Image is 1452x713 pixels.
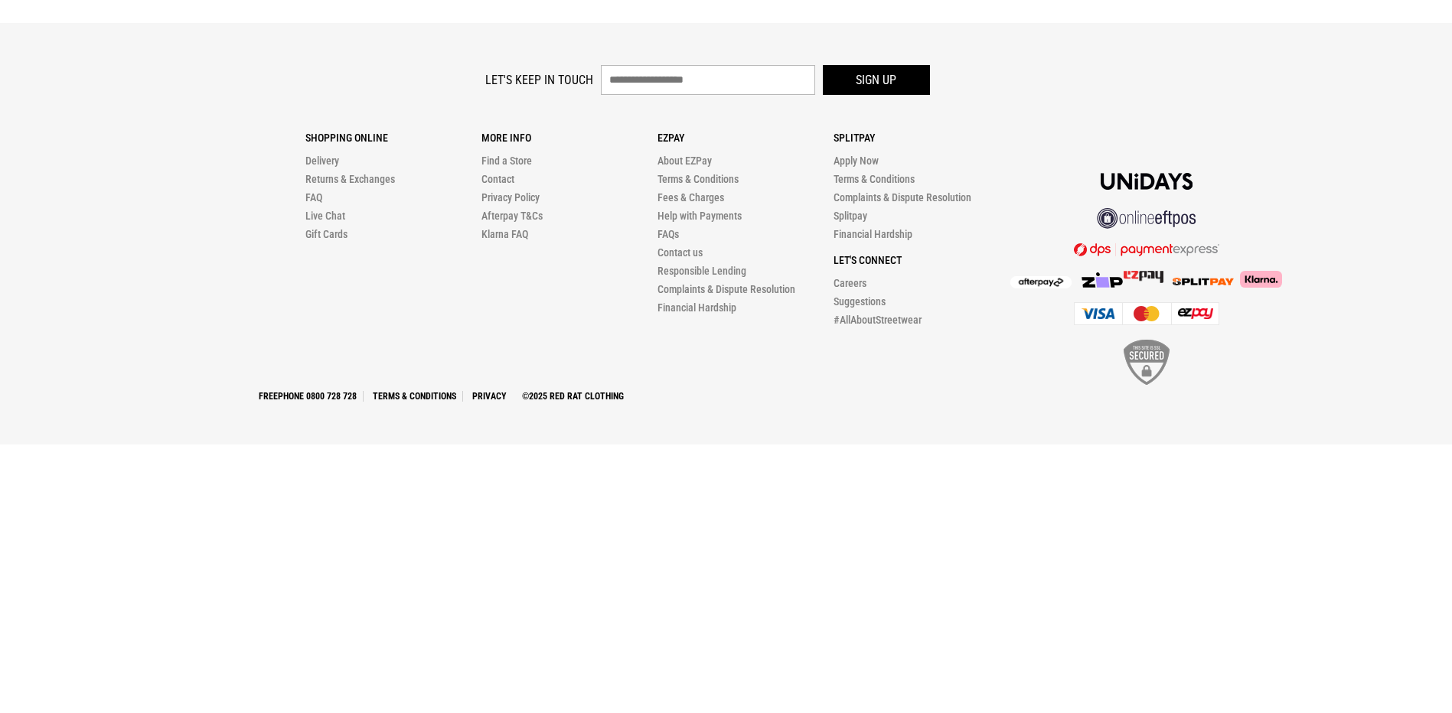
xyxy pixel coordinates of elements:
[253,391,364,402] a: Freephone 0800 728 728
[305,191,322,203] a: FAQ
[834,173,915,185] a: Terms & Conditions
[1074,302,1219,325] img: Cards
[481,228,528,240] a: Klarna FAQ
[305,210,345,222] a: Live Chat
[657,132,834,144] p: Ezpay
[1124,271,1163,283] img: Splitpay
[485,73,593,87] label: Let's keep in touch
[1234,271,1282,288] img: Klarna
[481,132,657,144] p: More Info
[1124,340,1170,385] img: SSL
[657,210,742,222] a: Help with Payments
[834,277,866,289] a: Careers
[1097,208,1196,229] img: online eftpos
[657,283,795,295] a: Complaints & Dispute Resolution
[481,191,540,203] a: Privacy Policy
[657,173,739,185] a: Terms & Conditions
[834,295,886,308] a: Suggestions
[657,155,712,167] a: About EZPay
[823,65,930,95] button: Sign up
[834,254,1010,266] p: Let's Connect
[657,301,736,314] a: Financial Hardship
[481,210,543,222] a: Afterpay T&Cs
[481,173,514,185] a: Contact
[657,265,746,277] a: Responsible Lending
[834,191,971,203] a: Complaints & Dispute Resolution
[834,314,922,326] a: #AllAboutStreetwear
[367,391,463,402] a: Terms & Conditions
[305,173,395,185] a: Returns & Exchanges
[466,391,513,402] a: Privacy
[834,155,879,167] a: Apply Now
[305,228,348,240] a: Gift Cards
[834,228,912,240] a: Financial Hardship
[657,228,679,240] a: FAQs
[834,210,867,222] a: Splitpay
[1081,272,1124,288] img: Zip
[657,246,703,259] a: Contact us
[1173,278,1234,285] img: Splitpay
[516,391,630,402] a: ©2025 Red Rat Clothing
[1074,243,1219,256] img: DPS
[1010,276,1072,288] img: Afterpay
[1101,173,1193,190] img: Unidays
[305,155,339,167] a: Delivery
[657,191,724,203] a: Fees & Charges
[481,155,532,167] a: Find a Store
[834,132,1010,144] p: Splitpay
[305,132,481,144] p: Shopping Online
